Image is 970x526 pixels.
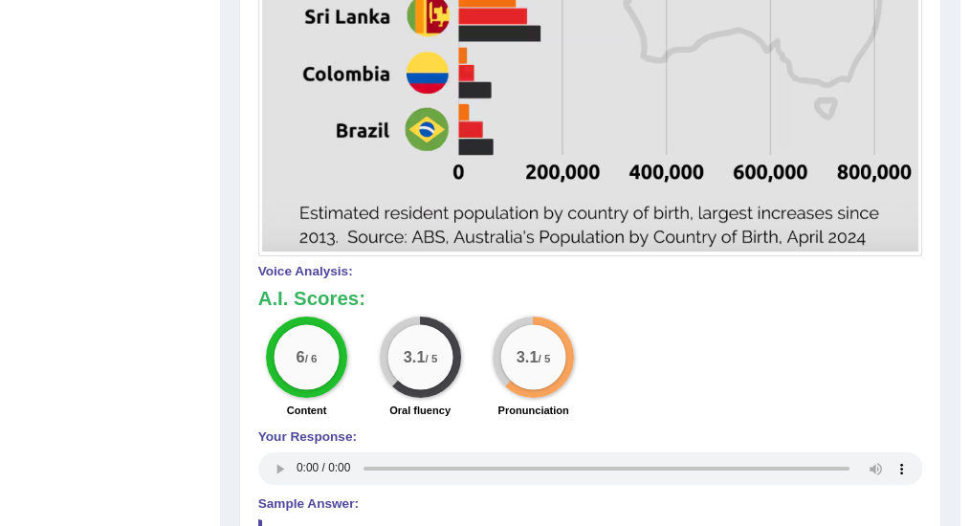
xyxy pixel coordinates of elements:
[287,403,327,418] label: Content
[305,353,318,365] small: / 6
[258,430,923,445] h4: Your Response:
[403,349,425,366] big: 3.1
[258,288,365,309] b: A.I. Scores:
[258,265,923,279] h4: Voice Analysis:
[389,403,451,418] label: Oral fluency
[258,497,923,512] h4: Sample Answer:
[425,353,437,365] small: / 5
[498,403,569,418] label: Pronunciation
[297,349,305,366] big: 6
[517,349,539,366] big: 3.1
[539,353,551,365] small: / 5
